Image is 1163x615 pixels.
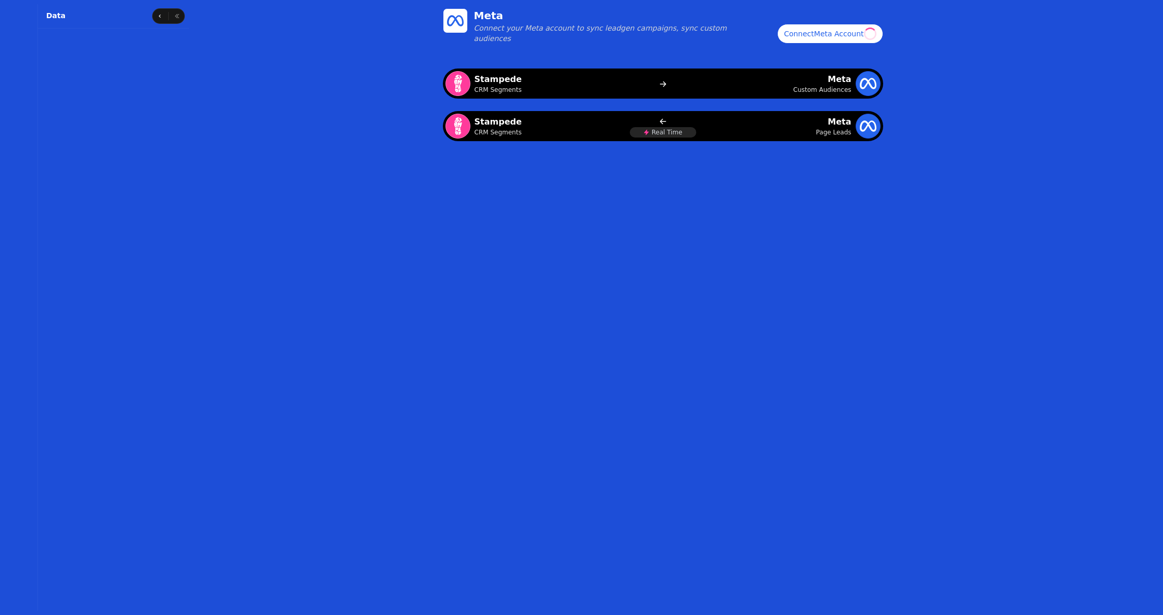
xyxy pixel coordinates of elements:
[474,23,740,44] p: Connect your Meta account to sync leadgen campaigns, sync custom audiences
[777,24,883,44] a: ConnectMeta Account
[816,116,851,128] p: Meta
[793,86,851,94] p: Custom Audiences
[793,73,851,86] p: Meta
[816,128,851,136] p: Page Leads
[474,8,673,23] h2: Meta
[475,128,522,136] p: CRM Segments
[784,29,864,39] div: Connect Meta Account
[475,73,522,86] p: Stampede
[46,10,65,21] h2: Data
[475,116,522,128] p: Stampede
[652,128,682,136] p: Real Time
[475,86,522,94] p: CRM Segments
